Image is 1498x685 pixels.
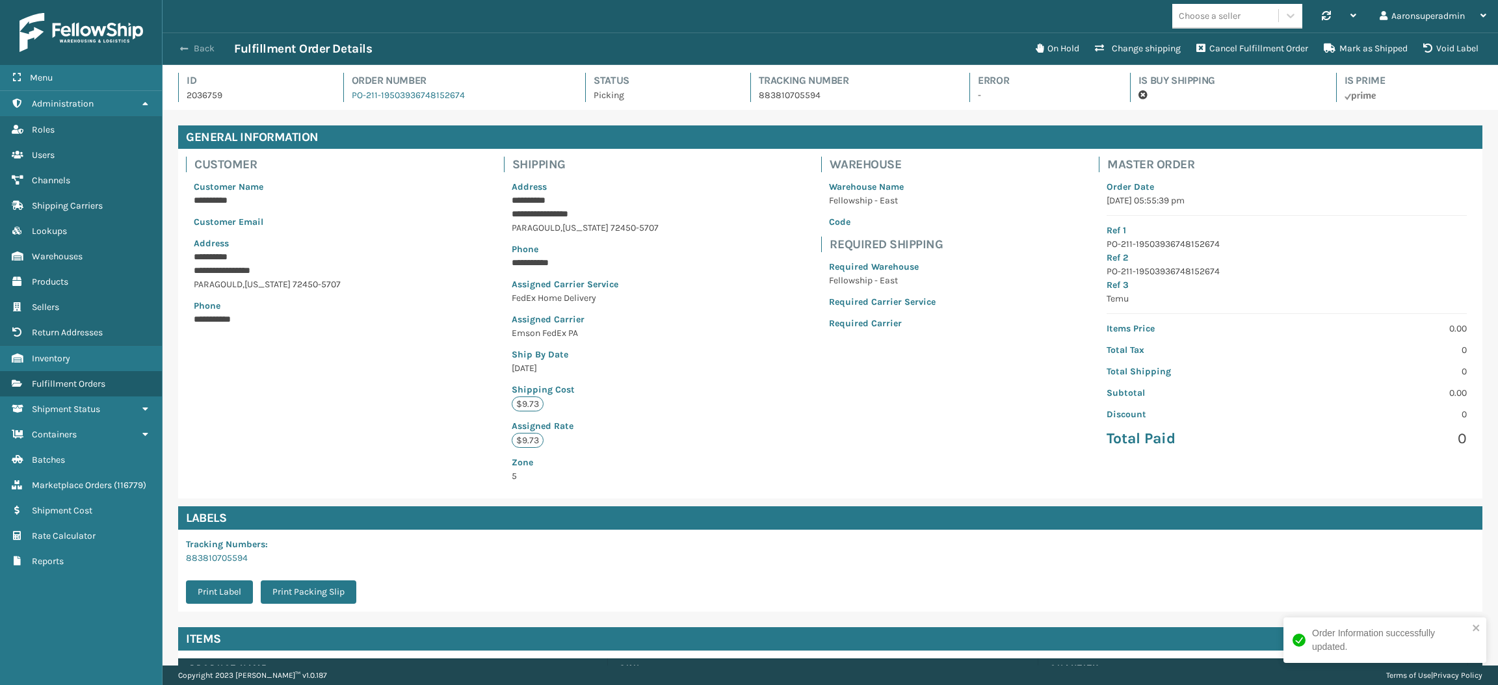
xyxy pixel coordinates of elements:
h4: Error [978,73,1107,88]
div: Order Information successfully updated. [1312,627,1468,654]
p: 0 [1294,343,1467,357]
span: Menu [30,72,53,83]
p: Fellowship - East [829,274,936,287]
h4: Id [187,73,320,88]
h4: Is Prime [1345,73,1482,88]
span: ( 116779 ) [114,480,146,491]
p: Copyright 2023 [PERSON_NAME]™ v 1.0.187 [178,666,327,685]
button: Change shipping [1087,36,1189,62]
p: 0 [1294,407,1467,421]
p: Subtotal [1107,386,1279,400]
h4: Status [594,73,726,88]
p: Shipping Cost [512,383,659,396]
h4: Shipping [512,157,666,172]
span: Batches [32,454,65,465]
span: , [243,279,244,290]
span: Lookups [32,226,67,237]
a: 883810705594 [186,552,248,563]
p: Customer Name [194,180,341,194]
h4: General Information [178,125,1482,149]
p: Warehouse Name [829,180,936,194]
p: 2036759 [187,88,320,102]
label: Product Name [190,662,596,674]
span: 5 [512,456,659,482]
span: Shipment Status [32,404,100,415]
p: Total Tax [1107,343,1279,357]
p: Required Carrier Service [829,295,936,309]
p: Ref 2 [1107,251,1467,265]
h3: Fulfillment Order Details [234,41,372,57]
p: Emson FedEx PA [512,326,659,340]
p: Fellowship - East [829,194,936,207]
p: Phone [512,242,659,256]
p: Required Carrier [829,317,936,330]
span: PARAGOULD [194,279,243,290]
button: On Hold [1028,36,1087,62]
div: Choose a seller [1179,9,1241,23]
p: Required Warehouse [829,260,936,274]
p: Order Date [1107,180,1467,194]
span: Rate Calculator [32,530,96,541]
span: Marketplace Orders [32,480,112,491]
span: [US_STATE] [562,222,609,233]
i: Mark as Shipped [1324,44,1335,53]
span: 72450-5707 [611,222,659,233]
p: Code [829,215,936,229]
span: Tracking Numbers : [186,539,268,550]
span: Fulfillment Orders [32,378,105,389]
h4: Required Shipping [830,237,943,252]
span: Products [32,276,68,287]
a: PO-211-19503936748152674 [352,90,465,101]
h4: Customer [194,157,348,172]
span: Address [194,238,229,249]
p: 0.00 [1294,322,1467,335]
p: PO-211-19503936748152674 [1107,265,1467,278]
label: Quantity [1050,662,1456,674]
p: Phone [194,299,341,313]
p: 883810705594 [759,88,947,102]
span: Return Addresses [32,327,103,338]
span: , [560,222,562,233]
p: Assigned Rate [512,419,659,433]
p: Ref 1 [1107,224,1467,237]
p: Customer Email [194,215,341,229]
p: [DATE] 05:55:39 pm [1107,194,1467,207]
span: Address [512,181,547,192]
i: Cancel Fulfillment Order [1196,44,1205,53]
span: Sellers [32,302,59,313]
p: Ref 3 [1107,278,1467,292]
p: Items Price [1107,322,1279,335]
p: $9.73 [512,396,544,411]
span: PARAGOULD [512,222,560,233]
h4: Order Number [352,73,562,88]
span: Inventory [32,353,70,364]
span: Shipment Cost [32,505,92,516]
button: Mark as Shipped [1316,36,1415,62]
button: Void Label [1415,36,1486,62]
span: Shipping Carriers [32,200,103,211]
span: [US_STATE] [244,279,291,290]
h4: Master Order [1107,157,1475,172]
h4: Items [186,631,221,647]
p: Zone [512,456,659,469]
p: 0 [1294,429,1467,448]
h4: Tracking Number [759,73,947,88]
p: Assigned Carrier [512,313,659,326]
span: Warehouses [32,251,83,262]
i: Change shipping [1095,44,1104,53]
button: Cancel Fulfillment Order [1189,36,1316,62]
span: Channels [32,175,70,186]
button: Print Label [186,580,253,604]
button: Print Packing Slip [261,580,356,604]
p: Total Paid [1107,429,1279,448]
h4: Is Buy Shipping [1138,73,1313,88]
span: Containers [32,429,77,440]
span: Roles [32,124,55,135]
img: logo [20,13,143,52]
button: close [1472,623,1481,635]
p: Ship By Date [512,348,659,361]
span: Reports [32,556,64,567]
p: 0 [1294,365,1467,378]
p: Picking [594,88,726,102]
p: Discount [1107,407,1279,421]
